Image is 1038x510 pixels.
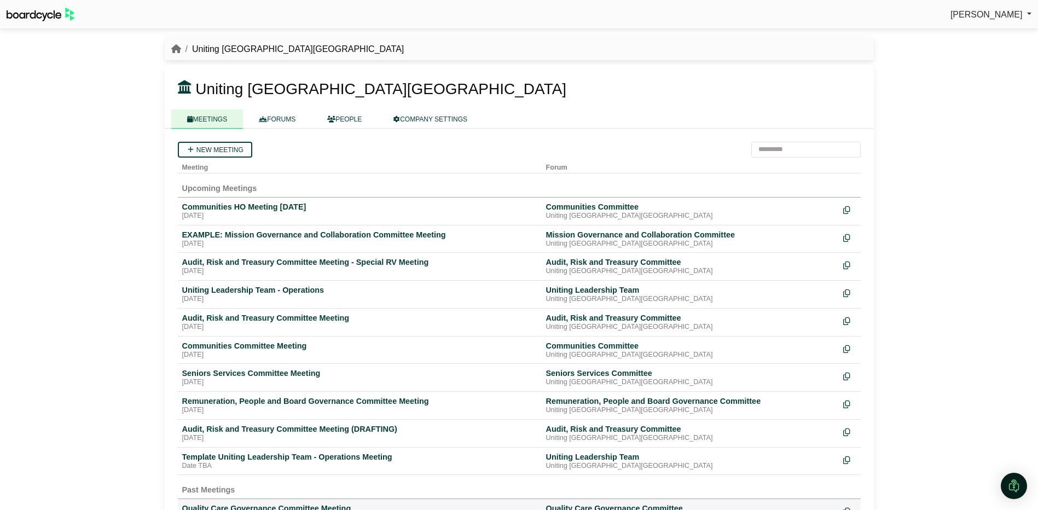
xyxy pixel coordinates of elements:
div: [DATE] [182,434,537,443]
a: Template Uniting Leadership Team - Operations Meeting Date TBA [182,452,537,471]
div: Make a copy [843,313,856,328]
div: Make a copy [843,230,856,245]
img: BoardcycleBlackGreen-aaafeed430059cb809a45853b8cf6d952af9d84e6e89e1f1685b34bfd5cb7d64.svg [7,8,74,21]
a: Communities HO Meeting [DATE] [DATE] [182,202,537,221]
span: Uniting [GEOGRAPHIC_DATA][GEOGRAPHIC_DATA] [195,80,566,97]
div: Uniting [GEOGRAPHIC_DATA][GEOGRAPHIC_DATA] [546,406,834,415]
span: Upcoming Meetings [182,184,257,193]
a: [PERSON_NAME] [950,8,1031,22]
div: [DATE] [182,267,537,276]
div: Audit, Risk and Treasury Committee [546,257,834,267]
div: Make a copy [843,257,856,272]
span: Past Meetings [182,485,235,494]
a: Audit, Risk and Treasury Committee Uniting [GEOGRAPHIC_DATA][GEOGRAPHIC_DATA] [546,257,834,276]
div: Communities Committee [546,202,834,212]
th: Forum [542,158,839,173]
span: [PERSON_NAME] [950,10,1023,19]
a: Remuneration, People and Board Governance Committee Uniting [GEOGRAPHIC_DATA][GEOGRAPHIC_DATA] [546,396,834,415]
div: [DATE] [182,212,537,221]
div: Make a copy [843,368,856,383]
div: [DATE] [182,351,537,360]
div: Audit, Risk and Treasury Committee [546,313,834,323]
div: EXAMPLE: Mission Governance and Collaboration Committee Meeting [182,230,537,240]
div: Communities Committee Meeting [182,341,537,351]
div: [DATE] [182,378,537,387]
a: FORUMS [243,109,311,129]
div: Uniting [GEOGRAPHIC_DATA][GEOGRAPHIC_DATA] [546,434,834,443]
div: Make a copy [843,341,856,356]
a: Mission Governance and Collaboration Committee Uniting [GEOGRAPHIC_DATA][GEOGRAPHIC_DATA] [546,230,834,248]
a: Audit, Risk and Treasury Committee Uniting [GEOGRAPHIC_DATA][GEOGRAPHIC_DATA] [546,313,834,332]
a: COMPANY SETTINGS [378,109,483,129]
a: Seniors Services Committee Meeting [DATE] [182,368,537,387]
div: Make a copy [843,396,856,411]
div: Audit, Risk and Treasury Committee [546,424,834,434]
div: [DATE] [182,406,537,415]
a: New meeting [178,142,252,158]
div: Make a copy [843,202,856,217]
div: Communities HO Meeting [DATE] [182,202,537,212]
a: Communities Committee Uniting [GEOGRAPHIC_DATA][GEOGRAPHIC_DATA] [546,341,834,360]
a: PEOPLE [311,109,378,129]
div: Seniors Services Committee Meeting [182,368,537,378]
div: Uniting Leadership Team [546,285,834,295]
div: Uniting [GEOGRAPHIC_DATA][GEOGRAPHIC_DATA] [546,462,834,471]
a: Audit, Risk and Treasury Committee Meeting [DATE] [182,313,537,332]
a: Uniting Leadership Team Uniting [GEOGRAPHIC_DATA][GEOGRAPHIC_DATA] [546,452,834,471]
div: Make a copy [843,452,856,467]
div: Uniting Leadership Team - Operations [182,285,537,295]
a: EXAMPLE: Mission Governance and Collaboration Committee Meeting [DATE] [182,230,537,248]
div: Audit, Risk and Treasury Committee Meeting [182,313,537,323]
li: Uniting [GEOGRAPHIC_DATA][GEOGRAPHIC_DATA] [181,42,404,56]
div: Audit, Risk and Treasury Committee Meeting - Special RV Meeting [182,257,537,267]
div: Seniors Services Committee [546,368,834,378]
div: Uniting [GEOGRAPHIC_DATA][GEOGRAPHIC_DATA] [546,378,834,387]
a: Communities Committee Meeting [DATE] [182,341,537,360]
div: [DATE] [182,323,537,332]
div: Uniting [GEOGRAPHIC_DATA][GEOGRAPHIC_DATA] [546,240,834,248]
div: Make a copy [843,424,856,439]
div: Mission Governance and Collaboration Committee [546,230,834,240]
div: Uniting [GEOGRAPHIC_DATA][GEOGRAPHIC_DATA] [546,295,834,304]
div: Template Uniting Leadership Team - Operations Meeting [182,452,537,462]
div: Open Intercom Messenger [1001,473,1027,499]
a: Uniting Leadership Team - Operations [DATE] [182,285,537,304]
div: Uniting [GEOGRAPHIC_DATA][GEOGRAPHIC_DATA] [546,323,834,332]
div: Remuneration, People and Board Governance Committee Meeting [182,396,537,406]
div: Make a copy [843,285,856,300]
a: Audit, Risk and Treasury Committee Meeting (DRAFTING) [DATE] [182,424,537,443]
a: MEETINGS [171,109,243,129]
div: [DATE] [182,240,537,248]
div: Uniting [GEOGRAPHIC_DATA][GEOGRAPHIC_DATA] [546,267,834,276]
nav: breadcrumb [171,42,404,56]
div: Uniting [GEOGRAPHIC_DATA][GEOGRAPHIC_DATA] [546,351,834,360]
a: Audit, Risk and Treasury Committee Meeting - Special RV Meeting [DATE] [182,257,537,276]
div: Remuneration, People and Board Governance Committee [546,396,834,406]
a: Seniors Services Committee Uniting [GEOGRAPHIC_DATA][GEOGRAPHIC_DATA] [546,368,834,387]
div: Date TBA [182,462,537,471]
div: Uniting [GEOGRAPHIC_DATA][GEOGRAPHIC_DATA] [546,212,834,221]
div: Audit, Risk and Treasury Committee Meeting (DRAFTING) [182,424,537,434]
a: Communities Committee Uniting [GEOGRAPHIC_DATA][GEOGRAPHIC_DATA] [546,202,834,221]
th: Meeting [178,158,542,173]
a: Remuneration, People and Board Governance Committee Meeting [DATE] [182,396,537,415]
a: Uniting Leadership Team Uniting [GEOGRAPHIC_DATA][GEOGRAPHIC_DATA] [546,285,834,304]
div: Uniting Leadership Team [546,452,834,462]
a: Audit, Risk and Treasury Committee Uniting [GEOGRAPHIC_DATA][GEOGRAPHIC_DATA] [546,424,834,443]
div: [DATE] [182,295,537,304]
div: Communities Committee [546,341,834,351]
